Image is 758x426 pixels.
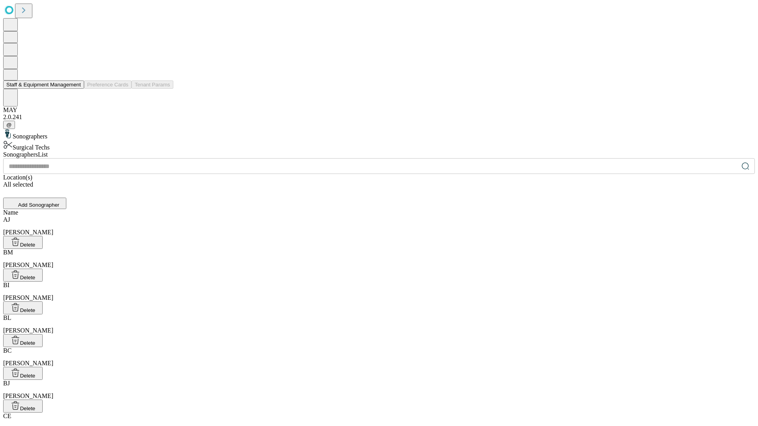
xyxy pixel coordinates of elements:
[20,307,36,313] span: Delete
[3,209,755,216] div: Name
[3,380,10,387] span: BJ
[3,198,66,209] button: Add Sonographer
[3,106,755,114] div: MAY
[3,140,755,151] div: Surgical Techs
[3,174,32,181] span: Location(s)
[3,367,43,380] button: Delete
[3,216,10,223] span: AJ
[3,121,15,129] button: @
[3,314,755,334] div: [PERSON_NAME]
[84,80,131,89] button: Preference Cards
[20,373,36,379] span: Delete
[3,347,755,367] div: [PERSON_NAME]
[3,249,755,269] div: [PERSON_NAME]
[3,334,43,347] button: Delete
[3,129,755,140] div: Sonographers
[3,282,755,301] div: [PERSON_NAME]
[3,151,755,158] div: Sonographers List
[3,380,755,400] div: [PERSON_NAME]
[6,122,12,128] span: @
[20,405,36,411] span: Delete
[3,301,43,314] button: Delete
[3,80,84,89] button: Staff & Equipment Management
[3,181,755,188] div: All selected
[3,216,755,236] div: [PERSON_NAME]
[20,340,36,346] span: Delete
[3,347,11,354] span: BC
[18,202,59,208] span: Add Sonographer
[20,242,36,248] span: Delete
[3,249,13,256] span: BM
[20,275,36,280] span: Delete
[3,236,43,249] button: Delete
[3,114,755,121] div: 2.0.241
[3,413,11,419] span: CE
[3,314,11,321] span: BL
[3,282,9,288] span: BI
[3,269,43,282] button: Delete
[3,400,43,413] button: Delete
[131,80,173,89] button: Tenant Params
